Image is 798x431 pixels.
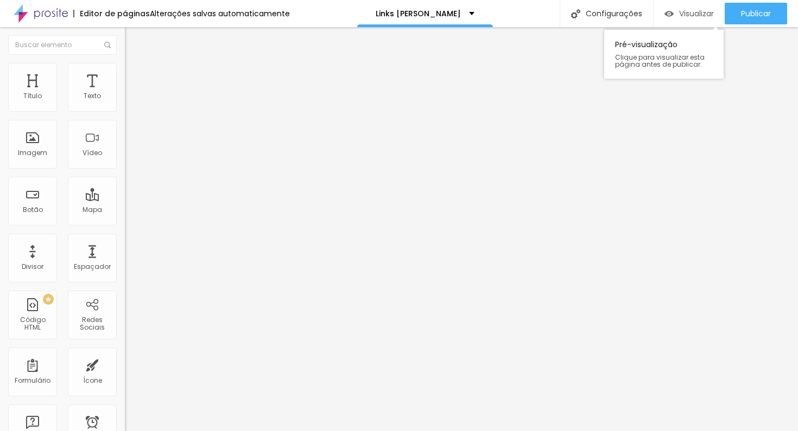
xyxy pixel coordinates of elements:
font: Divisor [22,262,43,271]
img: view-1.svg [664,9,674,18]
img: Ícone [104,42,111,48]
font: Botão [23,205,43,214]
font: Espaçador [74,262,111,271]
font: Formulário [15,376,50,385]
font: Vídeo [83,148,102,157]
font: Texto [84,91,101,100]
iframe: Editor [125,27,798,431]
font: Publicar [741,8,771,19]
font: Alterações salvas automaticamente [150,8,290,19]
font: Ícone [83,376,102,385]
button: Visualizar [654,3,725,24]
font: Editor de páginas [80,8,150,19]
input: Buscar elemento [8,35,117,55]
font: Pré-visualização [615,39,677,50]
img: Ícone [571,9,580,18]
font: Código HTML [20,315,46,332]
font: Imagem [18,148,47,157]
font: Visualizar [679,8,714,19]
font: Configurações [586,8,642,19]
font: Links [PERSON_NAME] [376,8,461,19]
button: Publicar [725,3,787,24]
font: Redes Sociais [80,315,105,332]
font: Mapa [83,205,102,214]
font: Clique para visualizar esta página antes de publicar. [615,53,705,69]
font: Título [23,91,42,100]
